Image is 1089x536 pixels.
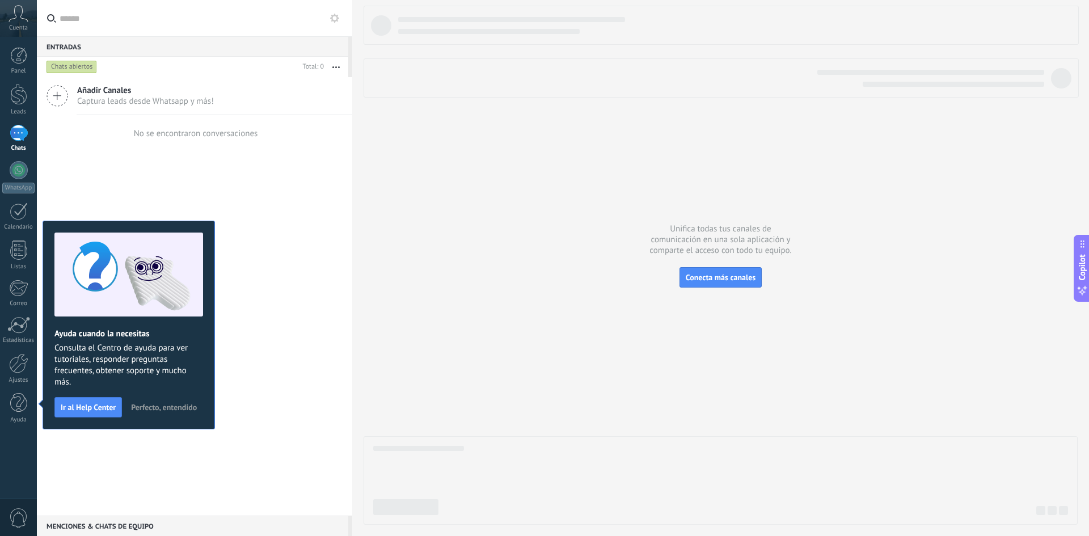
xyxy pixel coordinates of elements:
[131,403,197,411] span: Perfecto, entendido
[54,397,122,417] button: Ir al Help Center
[77,85,214,96] span: Añadir Canales
[54,343,203,388] span: Consulta el Centro de ayuda para ver tutoriales, responder preguntas frecuentes, obtener soporte ...
[54,328,203,339] h2: Ayuda cuando la necesitas
[2,416,35,424] div: Ayuda
[37,36,348,57] div: Entradas
[2,145,35,152] div: Chats
[2,263,35,271] div: Listas
[37,516,348,536] div: Menciones & Chats de equipo
[2,337,35,344] div: Estadísticas
[9,24,28,32] span: Cuenta
[679,267,762,288] button: Conecta más canales
[47,60,97,74] div: Chats abiertos
[2,377,35,384] div: Ajustes
[2,183,35,193] div: WhatsApp
[2,223,35,231] div: Calendario
[2,300,35,307] div: Correo
[686,272,755,282] span: Conecta más canales
[2,108,35,116] div: Leads
[1077,254,1088,280] span: Copilot
[77,96,214,107] span: Captura leads desde Whatsapp y más!
[126,399,202,416] button: Perfecto, entendido
[298,61,324,73] div: Total: 0
[2,67,35,75] div: Panel
[61,403,116,411] span: Ir al Help Center
[134,128,258,139] div: No se encontraron conversaciones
